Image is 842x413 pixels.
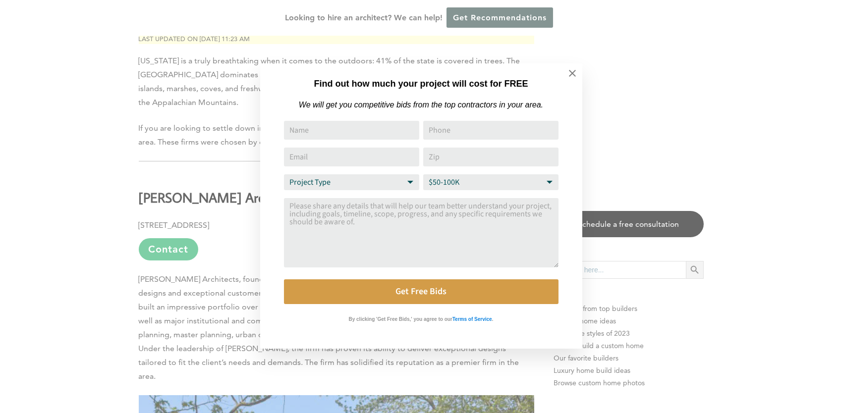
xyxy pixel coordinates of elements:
em: We will get you competitive bids from the top contractors in your area. [299,101,543,109]
textarea: Comment or Message [284,198,559,267]
input: Phone [423,121,559,140]
iframe: Drift Widget Chat Controller [652,342,830,401]
select: Budget Range [423,174,559,190]
strong: Find out how much your project will cost for FREE [314,79,528,89]
button: Close [555,56,590,91]
input: Name [284,121,419,140]
input: Email Address [284,148,419,166]
strong: By clicking 'Get Free Bids,' you agree to our [349,316,452,322]
strong: . [492,316,494,322]
strong: Terms of Service [452,316,492,322]
select: Project Type [284,174,419,190]
input: Zip [423,148,559,166]
a: Terms of Service [452,314,492,322]
button: Get Free Bids [284,279,559,304]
